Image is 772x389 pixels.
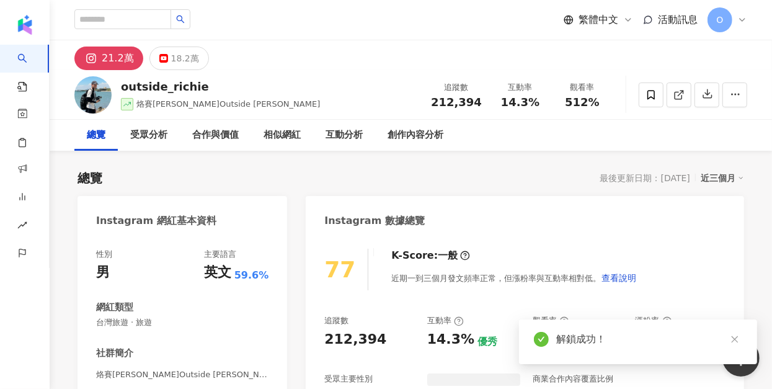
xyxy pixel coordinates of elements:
[192,128,239,143] div: 合作與價值
[438,249,458,262] div: 一般
[204,263,231,282] div: 英文
[324,257,355,282] div: 77
[78,169,102,187] div: 總覽
[533,373,613,385] div: 商業合作內容覆蓋比例
[234,269,269,282] span: 59.6%
[136,99,320,109] span: 烙賽[PERSON_NAME]Outside [PERSON_NAME]
[171,50,199,67] div: 18.2萬
[477,335,497,349] div: 優秀
[658,14,698,25] span: 活動訊息
[388,128,443,143] div: 創作內容分析
[74,47,143,70] button: 21.2萬
[96,347,133,360] div: 社群簡介
[96,263,110,282] div: 男
[427,330,474,349] div: 14.3%
[431,81,482,94] div: 追蹤數
[96,301,133,314] div: 網紅類型
[17,213,27,241] span: rise
[204,249,236,260] div: 主要語言
[716,13,723,27] span: O
[96,317,268,328] span: 台灣旅遊 · 旅遊
[601,273,636,283] span: 查看說明
[264,128,301,143] div: 相似網紅
[701,170,744,186] div: 近三個月
[324,330,386,349] div: 212,394
[497,81,544,94] div: 互動率
[565,96,600,109] span: 512%
[534,332,549,347] span: check-circle
[730,335,739,344] span: close
[391,266,637,290] div: 近期一到三個月發文頻率正常，但漲粉率與互動率相對低。
[326,128,363,143] div: 互動分析
[601,266,637,290] button: 查看說明
[431,96,482,109] span: 212,394
[121,79,320,94] div: outside_richie
[74,76,112,114] img: KOL Avatar
[130,128,167,143] div: 受眾分析
[176,15,185,24] span: search
[600,173,690,183] div: 最後更新日期：[DATE]
[324,214,425,228] div: Instagram 數據總覽
[579,13,618,27] span: 繁體中文
[556,332,742,347] div: 解鎖成功！
[149,47,209,70] button: 18.2萬
[17,45,42,93] a: search
[324,315,348,326] div: 追蹤數
[635,315,672,326] div: 漲粉率
[102,50,134,67] div: 21.2萬
[533,315,569,326] div: 觀看率
[15,15,35,35] img: logo icon
[559,81,606,94] div: 觀看率
[391,249,470,262] div: K-Score :
[87,128,105,143] div: 總覽
[324,373,373,385] div: 受眾主要性別
[96,214,216,228] div: Instagram 網紅基本資料
[96,249,112,260] div: 性別
[96,369,268,380] span: 烙賽[PERSON_NAME]Outside [PERSON_NAME] | outside_richie
[501,96,539,109] span: 14.3%
[427,315,464,326] div: 互動率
